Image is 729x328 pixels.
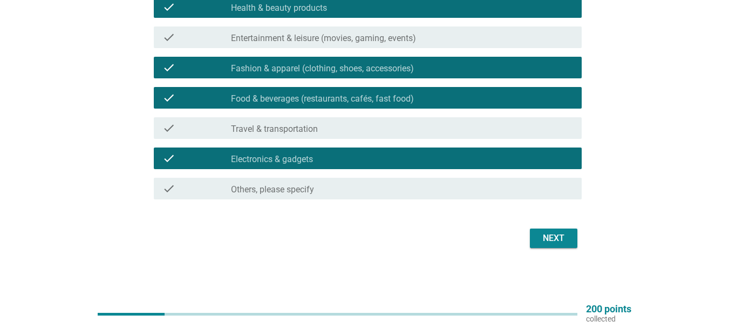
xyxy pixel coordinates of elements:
label: Fashion & apparel (clothing, shoes, accessories) [231,63,414,74]
i: check [162,1,175,14]
button: Next [530,229,577,248]
i: check [162,61,175,74]
label: Entertainment & leisure (movies, gaming, events) [231,33,416,44]
label: Travel & transportation [231,124,318,135]
i: check [162,182,175,195]
p: 200 points [586,304,631,314]
label: Food & beverages (restaurants, cafés, fast food) [231,93,414,104]
i: check [162,122,175,135]
label: Others, please specify [231,184,314,195]
i: check [162,91,175,104]
i: check [162,152,175,165]
p: collected [586,314,631,324]
i: check [162,31,175,44]
div: Next [539,232,569,245]
label: Health & beauty products [231,3,327,14]
label: Electronics & gadgets [231,154,313,165]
